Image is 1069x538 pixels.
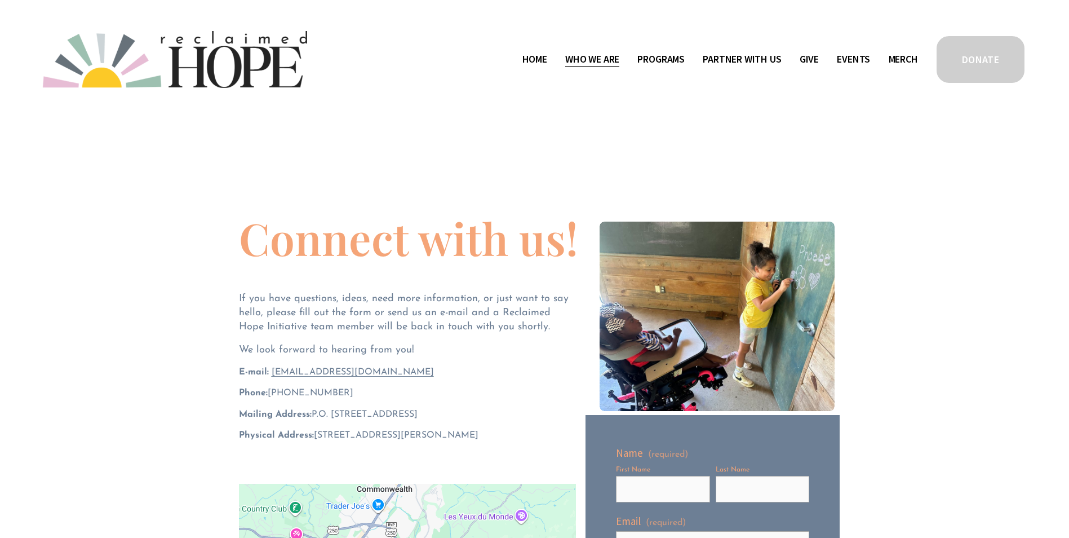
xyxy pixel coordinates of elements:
[935,34,1026,85] a: DONATE
[646,517,686,529] span: (required)
[889,50,918,68] a: Merch
[565,50,619,68] a: folder dropdown
[616,446,643,461] span: Name
[616,514,641,529] span: Email
[522,50,547,68] a: Home
[637,50,685,68] a: folder dropdown
[616,465,710,476] div: First Name
[43,31,307,88] img: Reclaimed Hope Initiative
[272,368,434,377] a: [EMAIL_ADDRESS][DOMAIN_NAME]
[703,50,781,68] a: folder dropdown
[648,450,688,459] span: (required)
[716,465,810,476] div: Last Name
[637,51,685,68] span: Programs
[239,431,314,440] strong: Physical Address:
[703,51,781,68] span: Partner With Us
[239,410,312,419] strong: Mailing Address:
[837,50,870,68] a: Events
[239,389,353,398] span: ‪[PHONE_NUMBER]‬
[800,50,819,68] a: Give
[565,51,619,68] span: Who We Are
[239,410,418,419] span: P.O. [STREET_ADDRESS]
[239,389,268,398] strong: Phone:
[239,368,269,377] strong: E-mail:
[239,294,572,332] span: If you have questions, ideas, need more information, or just want to say hello, please fill out t...
[239,345,414,355] span: We look forward to hearing from you!
[239,216,578,260] h1: Connect with us!
[239,431,478,440] span: [STREET_ADDRESS][PERSON_NAME]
